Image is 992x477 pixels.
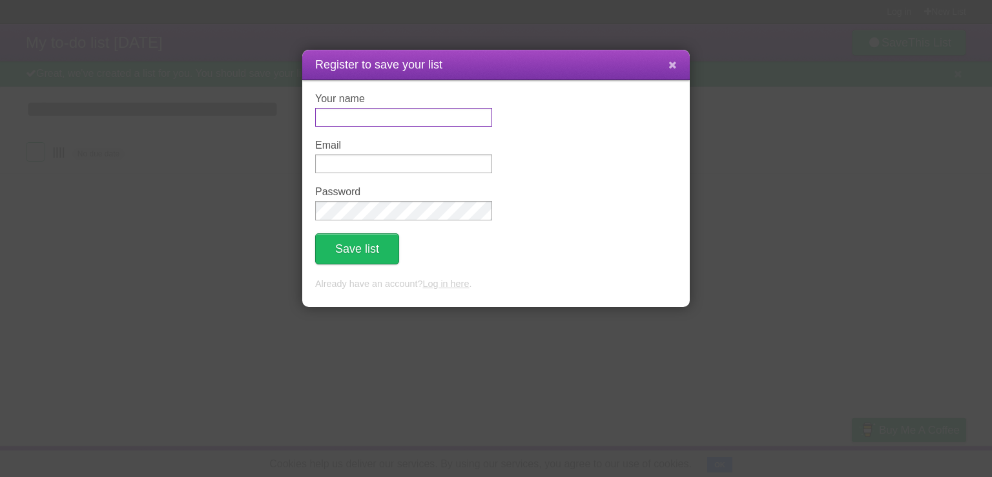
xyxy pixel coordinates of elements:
[315,277,677,291] p: Already have an account? .
[315,56,677,74] h1: Register to save your list
[315,233,399,264] button: Save list
[315,93,492,105] label: Your name
[315,140,492,151] label: Email
[315,186,492,198] label: Password
[422,279,469,289] a: Log in here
